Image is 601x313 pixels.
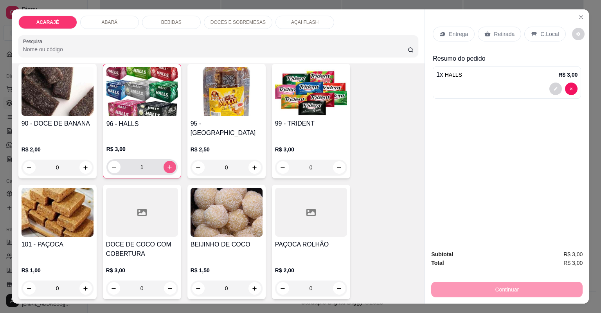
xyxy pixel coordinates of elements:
h4: DOCE DE COCO COM COBERTURA [106,240,178,259]
img: product-image [275,67,347,116]
img: product-image [106,67,178,116]
p: R$ 3,00 [558,71,578,79]
p: R$ 2,00 [275,266,347,274]
span: R$ 3,00 [563,250,583,259]
button: decrease-product-quantity [108,161,121,173]
button: increase-product-quantity [79,282,92,295]
img: product-image [191,188,263,237]
p: R$ 1,00 [22,266,94,274]
p: R$ 3,00 [275,146,347,153]
h4: 95 - [GEOGRAPHIC_DATA] [191,119,263,138]
h4: 99 - TRIDENT [275,119,347,128]
img: product-image [191,67,263,116]
p: R$ 2,50 [191,146,263,153]
p: R$ 2,00 [22,146,94,153]
button: increase-product-quantity [333,161,345,174]
button: increase-product-quantity [333,282,345,295]
p: AÇAI FLASH [291,19,318,25]
p: 1 x [436,70,462,79]
button: decrease-product-quantity [108,282,120,295]
strong: Total [431,260,444,266]
p: R$ 3,00 [106,266,178,274]
input: Pesquisa [23,45,408,53]
img: product-image [22,67,94,116]
p: ABARÁ [101,19,117,25]
h4: BEIJINHO DE COCO [191,240,263,249]
button: decrease-product-quantity [192,161,205,174]
button: decrease-product-quantity [572,28,585,40]
p: R$ 3,00 [106,145,178,153]
p: BEBIDAS [161,19,182,25]
button: Close [575,11,587,23]
button: decrease-product-quantity [23,282,36,295]
button: increase-product-quantity [164,161,176,173]
button: decrease-product-quantity [192,282,205,295]
button: decrease-product-quantity [277,282,289,295]
button: increase-product-quantity [248,282,261,295]
p: C.Local [540,30,559,38]
p: Retirada [494,30,515,38]
button: decrease-product-quantity [277,161,289,174]
h4: 96 - HALLS [106,119,178,129]
strong: Subtotal [431,251,453,257]
p: Resumo do pedido [433,54,581,63]
img: product-image [22,188,94,237]
p: Entrega [449,30,468,38]
label: Pesquisa [23,38,45,45]
button: increase-product-quantity [248,161,261,174]
button: increase-product-quantity [79,161,92,174]
button: decrease-product-quantity [23,161,36,174]
button: decrease-product-quantity [549,83,562,95]
span: HALLS [445,72,462,78]
h4: 90 - DOCE DE BANANA [22,119,94,128]
button: increase-product-quantity [164,282,176,295]
p: R$ 1,50 [191,266,263,274]
p: DOCES E SOBREMESAS [211,19,266,25]
span: R$ 3,00 [563,259,583,267]
h4: 101 - PAÇOCA [22,240,94,249]
p: ACARAJÉ [36,19,59,25]
button: decrease-product-quantity [565,83,578,95]
h4: PAÇOCA ROLHÃO [275,240,347,249]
